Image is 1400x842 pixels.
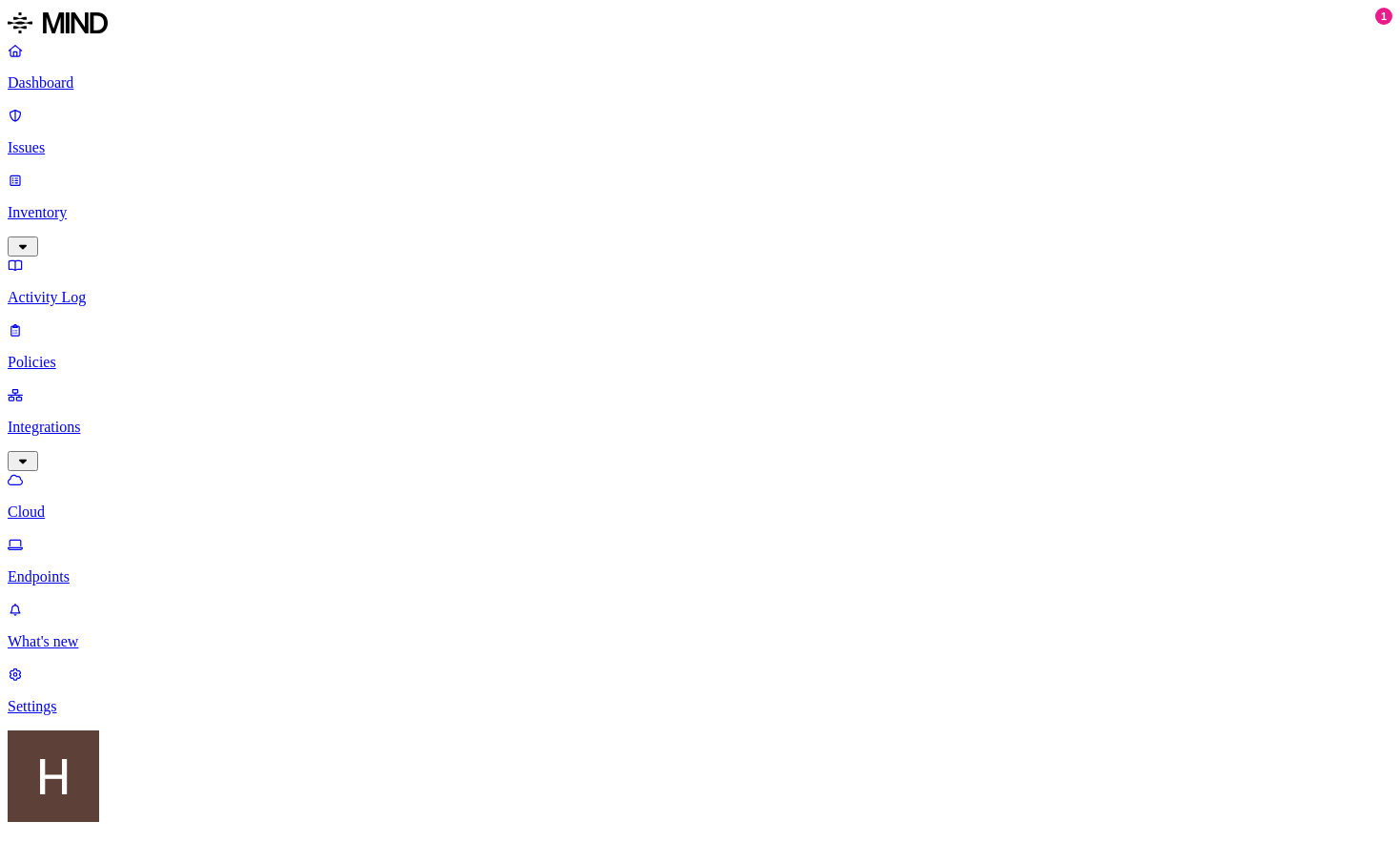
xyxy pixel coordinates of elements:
[8,8,108,38] img: MIND
[8,536,1392,585] a: Endpoints
[8,289,1392,306] p: Activity Log
[8,386,1392,468] a: Integrations
[8,601,1392,650] a: What's new
[8,204,1392,221] p: Inventory
[8,8,1392,42] a: MIND
[8,471,1392,521] a: Cloud
[8,568,1392,585] p: Endpoints
[8,321,1392,371] a: Policies
[8,172,1392,254] a: Inventory
[8,74,1392,92] p: Dashboard
[8,698,1392,715] p: Settings
[8,354,1392,371] p: Policies
[8,730,99,822] img: Henderson Jones
[8,503,1392,521] p: Cloud
[8,42,1392,92] a: Dashboard
[8,139,1392,156] p: Issues
[8,633,1392,650] p: What's new
[1375,8,1392,25] div: 1
[8,419,1392,436] p: Integrations
[8,666,1392,715] a: Settings
[8,107,1392,156] a: Issues
[8,257,1392,306] a: Activity Log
